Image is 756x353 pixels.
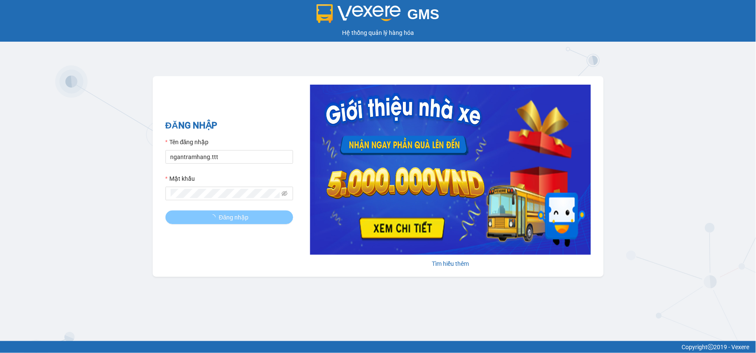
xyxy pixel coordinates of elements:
span: eye-invisible [282,191,288,196]
button: Đăng nhập [165,211,293,224]
span: loading [210,214,219,220]
span: copyright [708,344,714,350]
span: GMS [408,6,439,22]
input: Tên đăng nhập [165,150,293,164]
img: logo 2 [317,4,401,23]
a: GMS [317,13,439,20]
span: Đăng nhập [219,213,249,222]
div: Tìm hiểu thêm [310,259,591,268]
div: Copyright 2019 - Vexere [6,342,750,352]
label: Mật khẩu [165,174,195,183]
h2: ĐĂNG NHẬP [165,119,293,133]
div: Hệ thống quản lý hàng hóa [2,28,754,37]
input: Mật khẩu [171,189,280,198]
img: banner-0 [310,85,591,255]
label: Tên đăng nhập [165,137,209,147]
